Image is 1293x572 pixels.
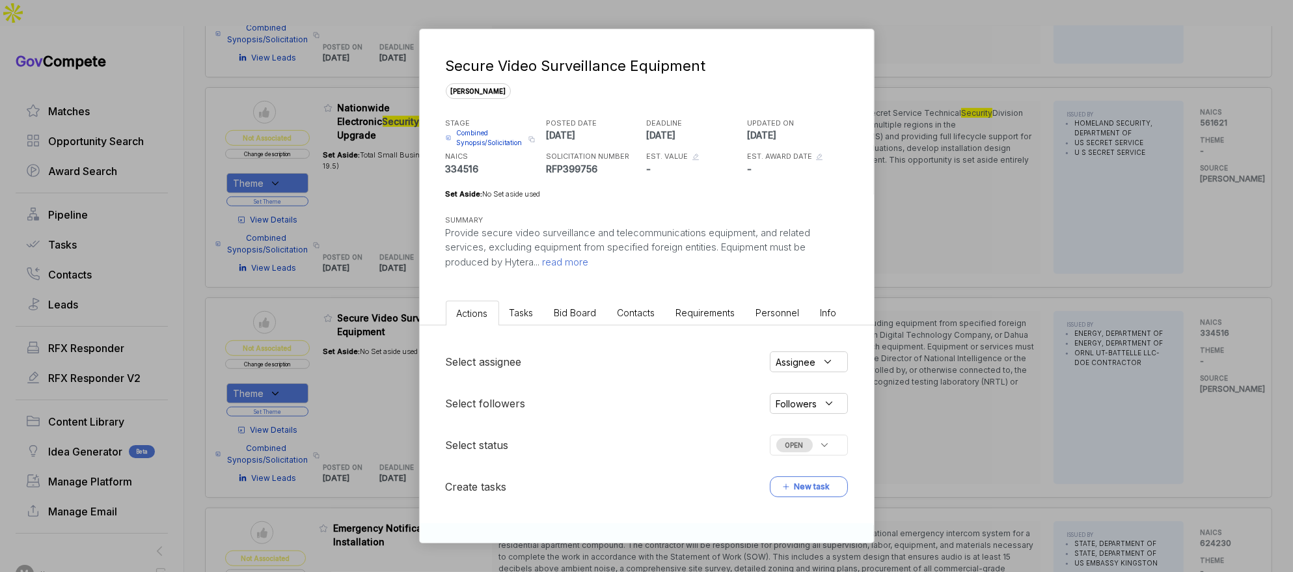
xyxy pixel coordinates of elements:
[770,476,848,497] button: New task
[446,396,526,411] h5: Select followers
[676,307,735,318] span: Requirements
[446,437,509,453] h5: Select status
[647,118,744,129] h5: DEADLINE
[446,83,511,99] span: [PERSON_NAME]
[747,151,812,162] h5: EST. AWARD DATE
[446,118,543,129] h5: STAGE
[546,151,644,162] h5: SOLICITATION NUMBER
[747,162,845,176] p: -
[446,162,543,176] p: 334516
[510,307,534,318] span: Tasks
[821,307,837,318] span: Info
[446,151,543,162] h5: NAICS
[540,256,589,268] span: read more
[446,55,843,77] div: Secure Video Surveillance Equipment
[457,308,488,319] span: Actions
[483,189,541,198] span: No Set aside used
[554,307,597,318] span: Bid Board
[747,128,845,142] p: [DATE]
[456,128,524,148] span: Combined Synopsis/Solicitation
[647,151,688,162] h5: EST. VALUE
[776,438,813,452] span: OPEN
[647,128,744,142] p: [DATE]
[618,307,655,318] span: Contacts
[446,189,483,198] span: Set Aside:
[776,355,816,369] span: Assignee
[546,162,644,176] p: RFP399756
[546,128,644,142] p: [DATE]
[446,354,522,370] h5: Select assignee
[446,479,507,495] h5: Create tasks
[747,118,845,129] h5: UPDATED ON
[446,215,827,226] h5: SUMMARY
[647,162,744,176] p: -
[446,226,848,270] p: Provide secure video surveillance and telecommunications equipment, and related services, excludi...
[756,307,800,318] span: Personnel
[546,118,644,129] h5: POSTED DATE
[446,128,524,148] a: Combined Synopsis/Solicitation
[776,397,817,411] span: Followers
